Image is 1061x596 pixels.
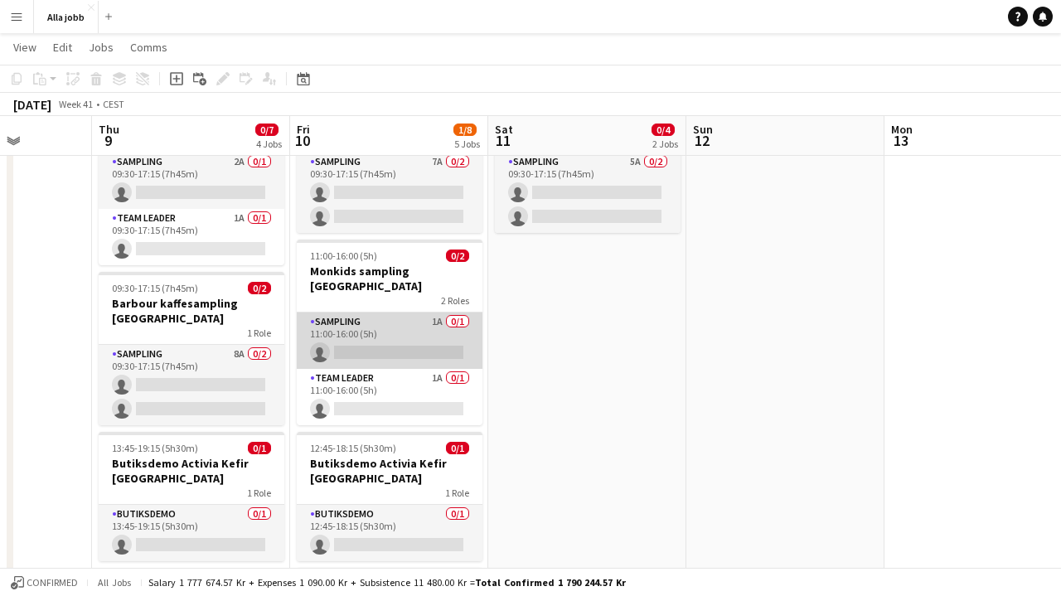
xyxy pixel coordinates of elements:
[112,442,198,454] span: 13:45-19:15 (5h30m)
[53,40,72,55] span: Edit
[441,294,469,307] span: 2 Roles
[13,96,51,113] div: [DATE]
[248,442,271,454] span: 0/1
[891,122,913,137] span: Mon
[310,442,396,454] span: 12:45-18:15 (5h30m)
[297,369,482,425] app-card-role: Team Leader1A0/111:00-16:00 (5h)
[99,456,284,486] h3: Butiksdemo Activia Kefir [GEOGRAPHIC_DATA]
[94,576,134,589] span: All jobs
[454,138,480,150] div: 5 Jobs
[89,40,114,55] span: Jobs
[99,153,284,209] app-card-role: Sampling2A0/109:30-17:15 (7h45m)
[690,131,713,150] span: 12
[446,442,469,454] span: 0/1
[693,122,713,137] span: Sun
[652,124,675,136] span: 0/4
[8,574,80,592] button: Confirmed
[13,40,36,55] span: View
[652,138,678,150] div: 2 Jobs
[99,505,284,561] app-card-role: Butiksdemo0/113:45-19:15 (5h30m)
[297,80,482,233] app-job-card: 09:30-17:15 (7h45m)0/2Barbour kaffesampling [GEOGRAPHIC_DATA]1 RoleSampling7A0/209:30-17:15 (7h45m)
[148,576,626,589] div: Salary 1 777 674.57 kr + Expenses 1 090.00 kr + Subsistence 11 480.00 kr =
[55,98,96,110] span: Week 41
[99,122,119,137] span: Thu
[7,36,43,58] a: View
[453,124,477,136] span: 1/8
[248,282,271,294] span: 0/2
[103,98,124,110] div: CEST
[297,122,310,137] span: Fri
[99,209,284,265] app-card-role: Team Leader1A0/109:30-17:15 (7h45m)
[889,131,913,150] span: 13
[297,240,482,425] app-job-card: 11:00-16:00 (5h)0/2Monkids sampling [GEOGRAPHIC_DATA]2 RolesSampling1A0/111:00-16:00 (5h) Team Le...
[46,36,79,58] a: Edit
[96,131,119,150] span: 9
[99,432,284,561] app-job-card: 13:45-19:15 (5h30m)0/1Butiksdemo Activia Kefir [GEOGRAPHIC_DATA]1 RoleButiksdemo0/113:45-19:15 (5...
[445,487,469,499] span: 1 Role
[27,577,78,589] span: Confirmed
[495,153,681,233] app-card-role: Sampling5A0/209:30-17:15 (7h45m)
[112,282,198,294] span: 09:30-17:15 (7h45m)
[495,80,681,233] app-job-card: 09:30-17:15 (7h45m)0/2Barbour kaffesampling [GEOGRAPHIC_DATA]1 RoleSampling5A0/209:30-17:15 (7h45m)
[297,456,482,486] h3: Butiksdemo Activia Kefir [GEOGRAPHIC_DATA]
[297,153,482,233] app-card-role: Sampling7A0/209:30-17:15 (7h45m)
[492,131,513,150] span: 11
[297,313,482,369] app-card-role: Sampling1A0/111:00-16:00 (5h)
[297,264,482,293] h3: Monkids sampling [GEOGRAPHIC_DATA]
[247,487,271,499] span: 1 Role
[124,36,174,58] a: Comms
[34,1,99,33] button: Alla jobb
[256,138,282,150] div: 4 Jobs
[82,36,120,58] a: Jobs
[294,131,310,150] span: 10
[446,250,469,262] span: 0/2
[310,250,377,262] span: 11:00-16:00 (5h)
[297,505,482,561] app-card-role: Butiksdemo0/112:45-18:15 (5h30m)
[99,345,284,425] app-card-role: Sampling8A0/209:30-17:15 (7h45m)
[99,272,284,425] app-job-card: 09:30-17:15 (7h45m)0/2Barbour kaffesampling [GEOGRAPHIC_DATA]1 RoleSampling8A0/209:30-17:15 (7h45m)
[99,296,284,326] h3: Barbour kaffesampling [GEOGRAPHIC_DATA]
[475,576,626,589] span: Total Confirmed 1 790 244.57 kr
[99,80,284,265] app-job-card: 09:30-17:15 (7h45m)0/2Barbour kaffesampling [GEOGRAPHIC_DATA]2 RolesSampling2A0/109:30-17:15 (7h4...
[247,327,271,339] span: 1 Role
[130,40,167,55] span: Comms
[495,122,513,137] span: Sat
[255,124,279,136] span: 0/7
[297,432,482,561] app-job-card: 12:45-18:15 (5h30m)0/1Butiksdemo Activia Kefir [GEOGRAPHIC_DATA]1 RoleButiksdemo0/112:45-18:15 (5...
